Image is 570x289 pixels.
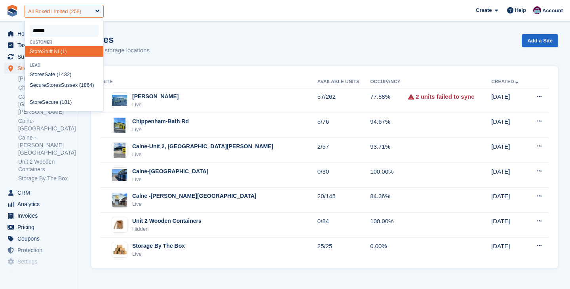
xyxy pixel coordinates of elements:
[112,95,127,106] img: Image of Melksham-Bowerhill site
[18,117,75,132] a: Calne-[GEOGRAPHIC_DATA]
[114,117,125,133] img: Image of Chippenham-Bath Rd site
[30,99,46,105] span: StoreS
[25,63,103,67] div: Lead
[370,163,408,188] td: 100.00%
[370,76,408,88] th: Occupancy
[132,192,256,200] div: Calne -[PERSON_NAME][GEOGRAPHIC_DATA]
[6,5,18,17] img: stora-icon-8386f47178a22dfd0bd8f6a31ec36ba5ce8667c1dd55bd0f319d3a0aa187defe.svg
[17,63,65,74] span: Sites
[317,138,370,163] td: 2/57
[132,242,185,250] div: Storage By The Box
[17,256,65,267] span: Settings
[4,199,75,210] a: menu
[317,163,370,188] td: 0/30
[4,245,75,256] a: menu
[25,97,103,108] div: ecure (181)
[370,212,408,237] td: 100.00%
[17,222,65,233] span: Pricing
[533,6,541,14] img: Brian Young
[30,48,46,54] span: StoreS
[112,220,127,230] img: Image of Unit 2 Wooden Containers site
[17,187,65,198] span: CRM
[25,40,103,44] div: Customer
[25,69,103,80] div: Safe (1432)
[112,193,127,207] img: Image of Calne -Harris Road site
[17,199,65,210] span: Analytics
[46,82,61,88] span: Stores
[132,142,274,151] div: Calne-Unit 2, [GEOGRAPHIC_DATA][PERSON_NAME]
[317,237,370,262] td: 25/25
[112,169,127,181] img: Image of Calne-The Space Centre site
[416,92,474,101] a: 2 units failed to sync
[4,40,75,51] a: menu
[30,71,45,77] span: Stores
[132,200,256,208] div: Live
[491,79,520,84] a: Created
[17,245,65,256] span: Protection
[17,210,65,221] span: Invoices
[132,151,274,159] div: Live
[317,188,370,212] td: 20/145
[17,233,65,244] span: Coupons
[17,51,65,62] span: Subscriptions
[132,167,208,176] div: Calne-[GEOGRAPHIC_DATA]
[4,210,75,221] a: menu
[4,28,75,39] a: menu
[91,46,150,55] p: Your storage locations
[317,113,370,138] td: 5/76
[18,84,75,92] a: Chippenham-Bath Rd
[17,28,65,39] span: Home
[25,46,103,57] div: tuff NI (1)
[132,92,179,101] div: [PERSON_NAME]
[132,117,189,126] div: Chippenham-Bath Rd
[317,76,370,88] th: Available Units
[491,113,528,138] td: [DATE]
[18,175,75,182] a: Storage By The Box
[491,212,528,237] td: [DATE]
[491,138,528,163] td: [DATE]
[18,75,75,82] a: [PERSON_NAME]
[132,126,189,134] div: Live
[476,6,492,14] span: Create
[4,187,75,198] a: menu
[18,93,75,116] a: Calne-Unit 2, [GEOGRAPHIC_DATA][PERSON_NAME]
[18,158,75,173] a: Unit 2 Wooden Containers
[4,222,75,233] a: menu
[542,7,563,15] span: Account
[370,237,408,262] td: 0.00%
[370,188,408,212] td: 84.36%
[491,163,528,188] td: [DATE]
[4,233,75,244] a: menu
[317,212,370,237] td: 0/84
[522,34,558,47] a: Add a Site
[491,88,528,113] td: [DATE]
[132,217,201,225] div: Unit 2 Wooden Containers
[112,244,127,256] img: Image of Storage By The Box site
[101,76,317,88] th: Site
[370,113,408,138] td: 94.67%
[17,268,65,279] span: Capital
[28,8,81,15] div: All Boxed Limited (258)
[91,34,150,45] h1: Sites
[25,80,103,91] div: Secure Sussex (1864)
[132,176,208,184] div: Live
[515,6,526,14] span: Help
[370,138,408,163] td: 93.71%
[114,142,125,158] img: Image of Calne-Unit 2, Porte Marsh Rd site
[4,63,75,74] a: menu
[17,40,65,51] span: Tasks
[18,134,75,157] a: Calne -[PERSON_NAME][GEOGRAPHIC_DATA]
[132,225,201,233] div: Hidden
[4,268,75,279] a: menu
[132,101,179,109] div: Live
[491,188,528,212] td: [DATE]
[132,250,185,258] div: Live
[370,88,408,113] td: 77.88%
[4,51,75,62] a: menu
[491,237,528,262] td: [DATE]
[4,256,75,267] a: menu
[317,88,370,113] td: 57/262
